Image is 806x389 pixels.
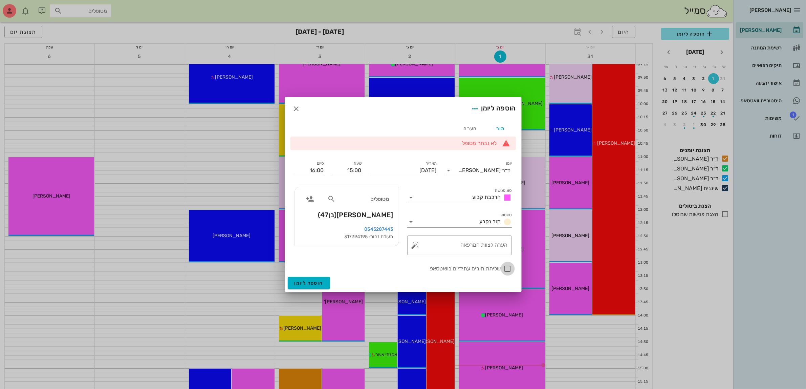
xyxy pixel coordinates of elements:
[304,140,497,147] li: לא נבחר מטופל
[295,280,323,286] span: הוספה ליומן
[288,277,330,289] button: הוספה ליומן
[300,233,393,241] div: תעודת זהות: 317394195
[318,211,337,219] span: (בן )
[480,218,501,225] span: תור נקבע
[455,120,485,137] div: הערה
[469,103,516,115] div: הוספה ליומן
[320,211,329,219] span: 47
[501,212,512,218] label: סטטוס
[459,167,510,173] div: ד״ר [PERSON_NAME]
[506,161,512,166] label: יומן
[473,194,501,200] span: הרכבת קבוע
[318,209,393,220] span: [PERSON_NAME]
[485,120,516,137] div: תור
[445,165,512,176] div: יומןד״ר [PERSON_NAME]
[295,265,501,272] label: שליחת תורים עתידיים בוואטסאפ
[426,161,437,166] label: תאריך
[354,161,362,166] label: שעה
[365,226,393,232] a: 0545287443
[317,161,324,166] label: סיום
[407,217,512,227] div: סטטוסתור נקבע
[495,188,512,193] label: סוג פגישה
